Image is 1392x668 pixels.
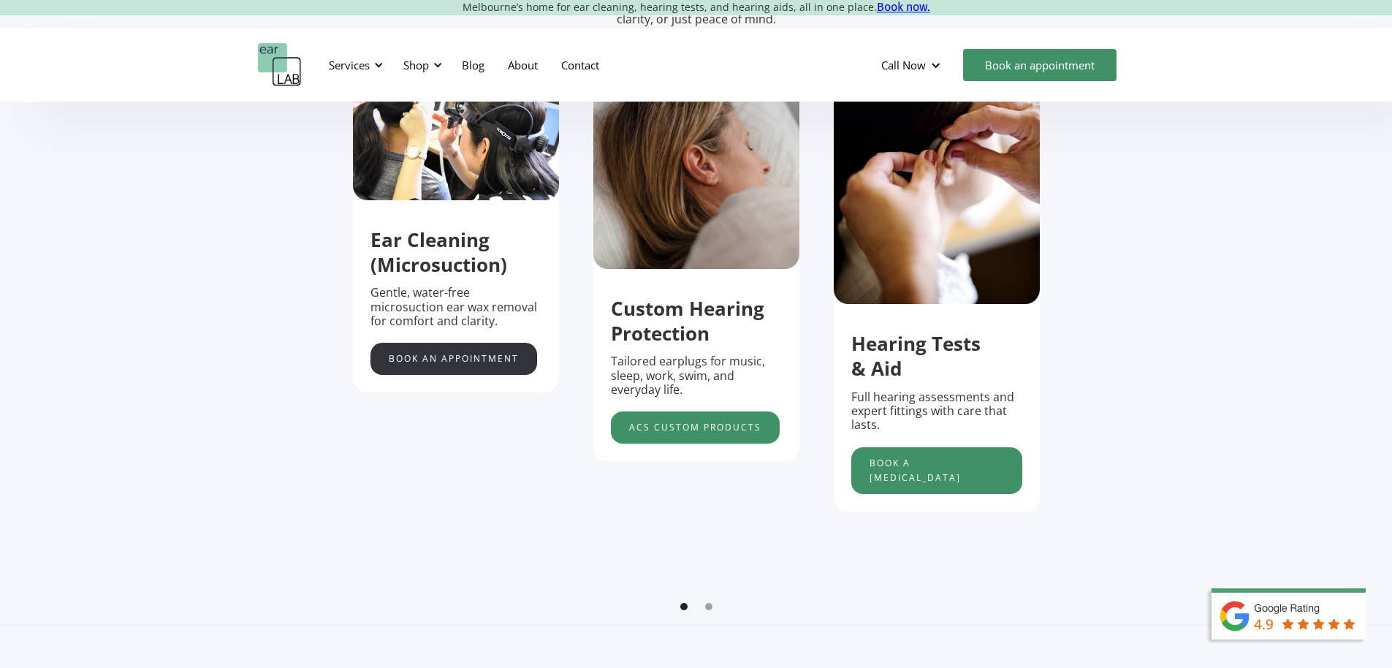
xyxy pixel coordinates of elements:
div: Call Now [881,58,926,72]
a: Book an appointment [963,49,1117,81]
a: Contact [549,44,611,86]
div: Show slide 2 of 2 [705,603,712,610]
a: About [496,44,549,86]
div: carousel [353,63,1040,625]
div: 2 of 5 [593,63,799,461]
div: Shop [395,43,446,87]
a: Book an appointment [370,343,537,375]
div: 3 of 5 [834,63,1040,512]
p: Tailored earplugs for music, sleep, work, swim, and everyday life. [611,354,782,397]
a: home [258,43,302,87]
strong: Custom Hearing Protection [611,295,764,346]
p: Gentle, water-free microsuction ear wax removal for comfort and clarity. [370,286,541,328]
div: Services [329,58,370,72]
div: Call Now [870,43,956,87]
a: Blog [450,44,496,86]
div: Services [320,43,387,87]
strong: Hearing Tests & Aid [851,330,981,382]
div: 1 of 5 [353,63,559,392]
a: acs custom products [611,411,780,444]
strong: Ear Cleaning (Microsuction) [370,227,507,278]
img: putting hearing protection in [834,63,1040,305]
p: Full hearing assessments and expert fittings with care that lasts. [851,390,1022,433]
div: Shop [403,58,429,72]
a: Book a [MEDICAL_DATA] [851,447,1022,494]
div: Show slide 1 of 2 [680,603,688,610]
